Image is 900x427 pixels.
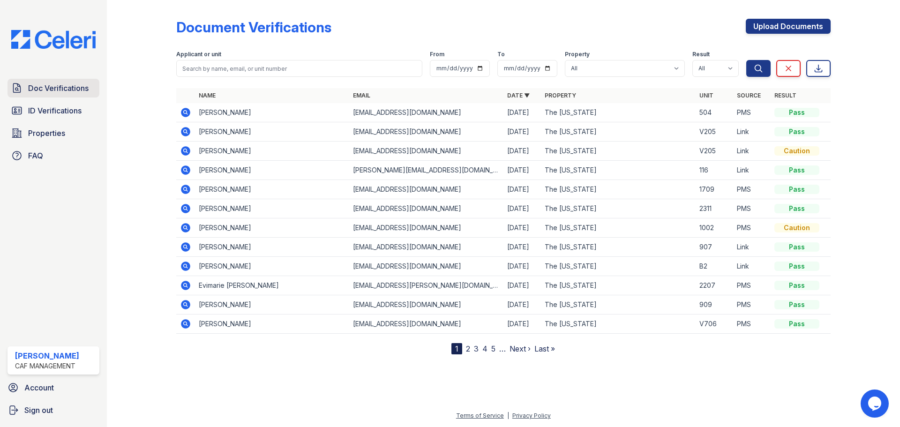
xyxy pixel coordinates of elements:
td: [DATE] [503,218,541,238]
td: The [US_STATE] [541,218,695,238]
label: Result [692,51,710,58]
a: 5 [491,344,495,353]
td: PMS [733,218,771,238]
td: [DATE] [503,142,541,161]
div: CAF Management [15,361,79,371]
a: Properties [7,124,99,142]
div: Pass [774,127,819,136]
td: [DATE] [503,199,541,218]
div: Document Verifications [176,19,331,36]
div: Pass [774,242,819,252]
td: 504 [696,103,733,122]
a: Account [4,378,103,397]
td: 2207 [696,276,733,295]
td: The [US_STATE] [541,276,695,295]
div: Pass [774,108,819,117]
span: Doc Verifications [28,82,89,94]
div: Caution [774,146,819,156]
td: V205 [696,122,733,142]
td: [EMAIL_ADDRESS][DOMAIN_NAME] [349,103,503,122]
td: [EMAIL_ADDRESS][DOMAIN_NAME] [349,257,503,276]
td: 1709 [696,180,733,199]
div: Pass [774,262,819,271]
td: [PERSON_NAME] [195,142,349,161]
td: PMS [733,103,771,122]
div: Pass [774,204,819,213]
td: 2311 [696,199,733,218]
a: Next › [510,344,531,353]
input: Search by name, email, or unit number [176,60,422,77]
td: The [US_STATE] [541,103,695,122]
td: PMS [733,180,771,199]
td: 116 [696,161,733,180]
span: … [499,343,506,354]
td: Link [733,161,771,180]
td: The [US_STATE] [541,122,695,142]
td: B2 [696,257,733,276]
td: [EMAIL_ADDRESS][DOMAIN_NAME] [349,122,503,142]
span: Properties [28,127,65,139]
td: [PERSON_NAME] [195,315,349,334]
label: From [430,51,444,58]
a: Sign out [4,401,103,420]
td: [PERSON_NAME] [195,122,349,142]
td: [EMAIL_ADDRESS][DOMAIN_NAME] [349,218,503,238]
td: 909 [696,295,733,315]
td: Evimarie [PERSON_NAME] [195,276,349,295]
td: V706 [696,315,733,334]
label: Applicant or unit [176,51,221,58]
div: Pass [774,300,819,309]
label: To [497,51,505,58]
span: ID Verifications [28,105,82,116]
td: [PERSON_NAME] [195,161,349,180]
td: The [US_STATE] [541,199,695,218]
td: 907 [696,238,733,257]
td: [DATE] [503,238,541,257]
td: The [US_STATE] [541,161,695,180]
td: [PERSON_NAME] [195,180,349,199]
td: The [US_STATE] [541,180,695,199]
td: [EMAIL_ADDRESS][PERSON_NAME][DOMAIN_NAME] [349,276,503,295]
td: [DATE] [503,257,541,276]
a: Last » [534,344,555,353]
a: Terms of Service [456,412,504,419]
span: Account [24,382,54,393]
a: 2 [466,344,470,353]
div: Pass [774,281,819,290]
td: [PERSON_NAME] [195,257,349,276]
td: [DATE] [503,103,541,122]
a: Property [545,92,576,99]
td: [PERSON_NAME] [195,295,349,315]
td: The [US_STATE] [541,257,695,276]
a: Date ▼ [507,92,530,99]
td: [EMAIL_ADDRESS][DOMAIN_NAME] [349,295,503,315]
div: [PERSON_NAME] [15,350,79,361]
td: PMS [733,315,771,334]
div: Pass [774,165,819,175]
td: [PERSON_NAME] [195,199,349,218]
label: Property [565,51,590,58]
td: [PERSON_NAME][EMAIL_ADDRESS][DOMAIN_NAME] [349,161,503,180]
td: [DATE] [503,276,541,295]
td: The [US_STATE] [541,238,695,257]
a: Email [353,92,370,99]
a: Privacy Policy [512,412,551,419]
td: [DATE] [503,180,541,199]
a: FAQ [7,146,99,165]
a: 3 [474,344,479,353]
td: [DATE] [503,122,541,142]
td: The [US_STATE] [541,295,695,315]
td: [EMAIL_ADDRESS][DOMAIN_NAME] [349,199,503,218]
td: PMS [733,199,771,218]
iframe: chat widget [861,390,891,418]
div: Pass [774,185,819,194]
td: [PERSON_NAME] [195,218,349,238]
td: [EMAIL_ADDRESS][DOMAIN_NAME] [349,142,503,161]
td: Link [733,238,771,257]
span: Sign out [24,405,53,416]
div: Pass [774,319,819,329]
td: 1002 [696,218,733,238]
a: 4 [482,344,487,353]
td: Link [733,257,771,276]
